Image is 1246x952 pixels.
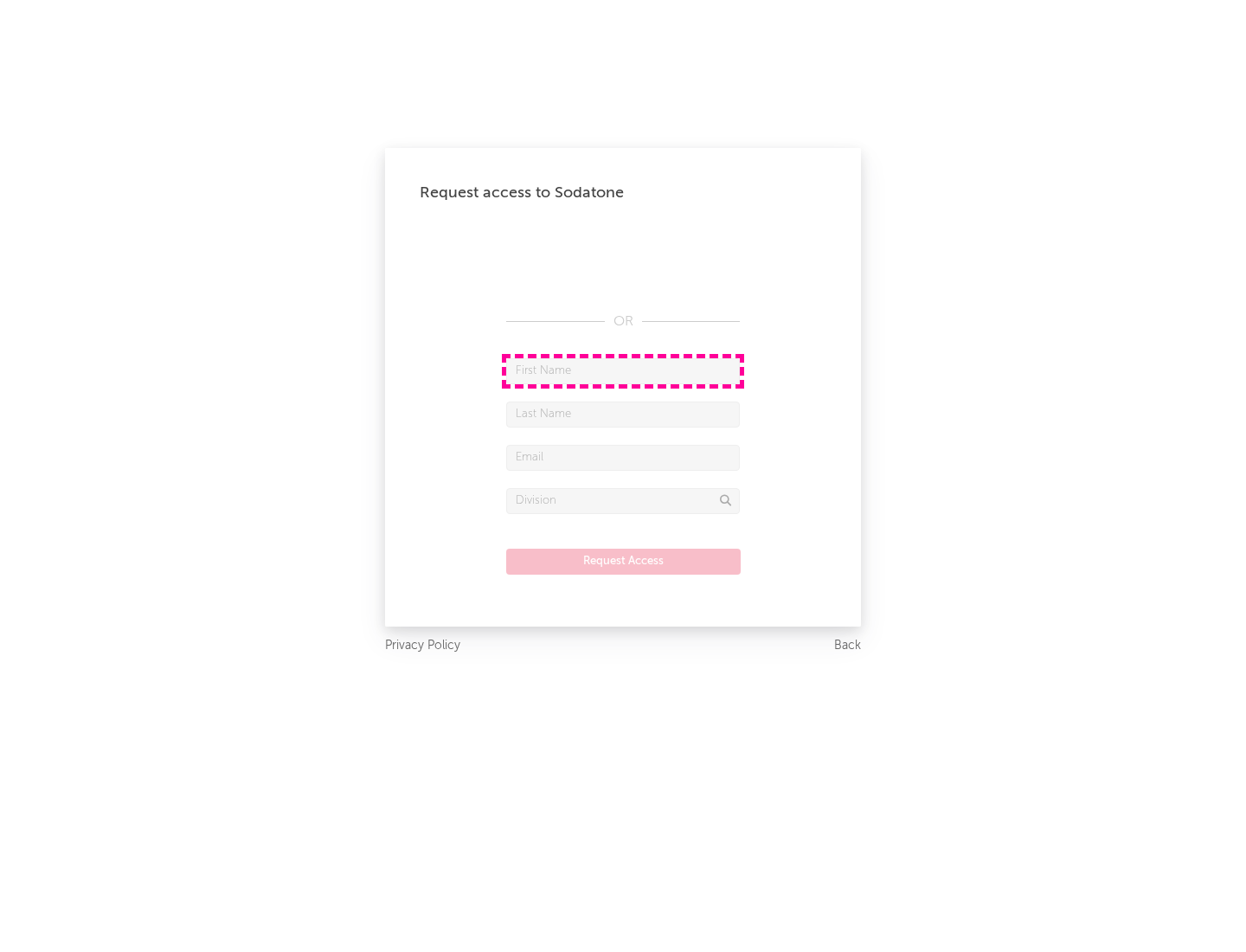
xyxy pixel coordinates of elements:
[506,402,740,428] input: Last Name
[506,488,740,514] input: Division
[506,358,740,384] input: First Name
[385,635,460,657] a: Privacy Policy
[834,635,861,657] a: Back
[506,445,740,471] input: Email
[506,549,741,575] button: Request Access
[420,183,826,203] div: Request access to Sodatone
[506,312,740,332] div: OR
